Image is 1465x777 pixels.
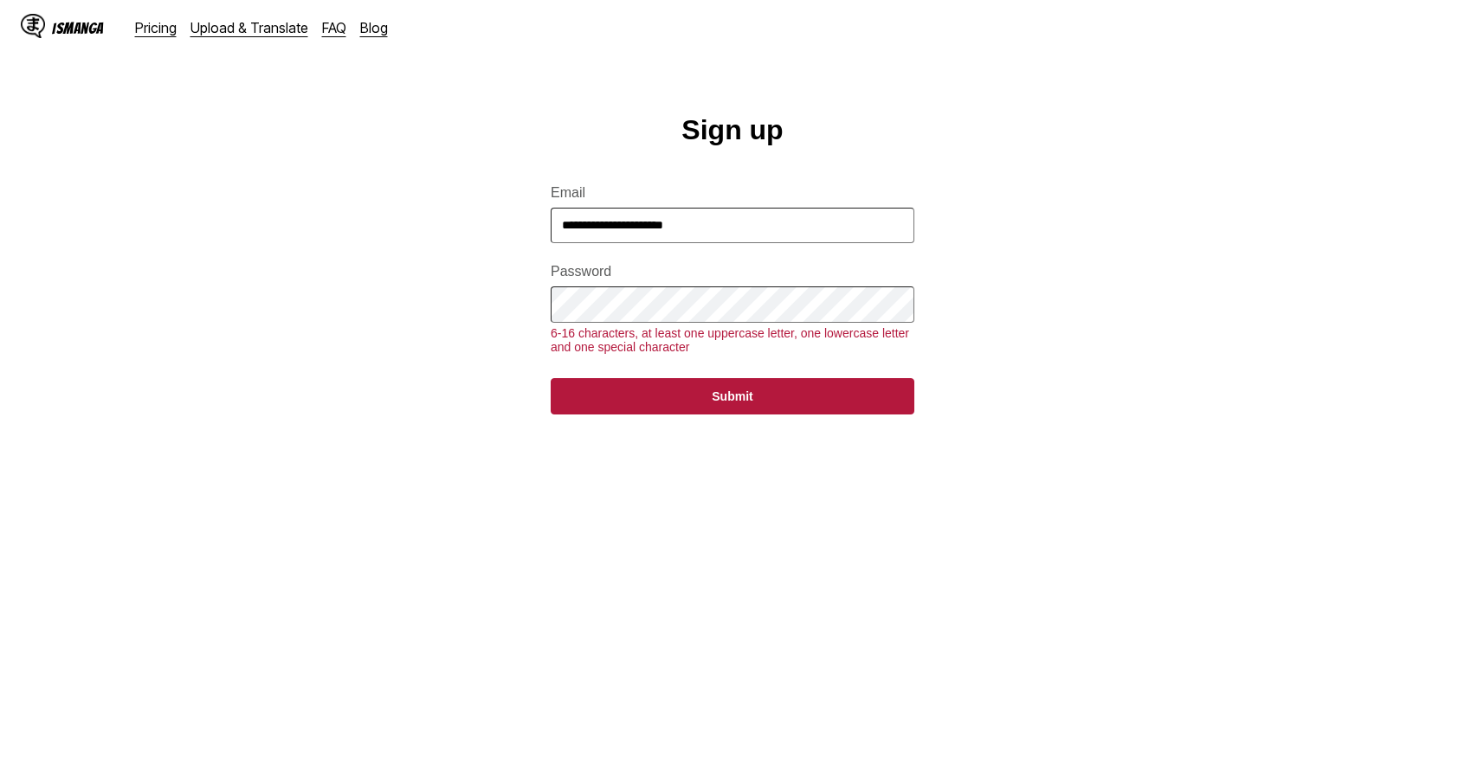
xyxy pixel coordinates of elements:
a: Blog [360,19,388,36]
a: Upload & Translate [190,19,308,36]
h1: Sign up [681,114,783,146]
div: 6-16 characters, at least one uppercase letter, one lowercase letter and one special character [551,326,914,354]
a: Pricing [135,19,177,36]
label: Password [551,264,914,279]
label: Email [551,185,914,201]
button: Submit [551,378,914,414]
a: FAQ [322,19,346,36]
div: IsManga [52,20,104,36]
img: IsManga Logo [21,14,45,38]
a: IsManga LogoIsManga [21,14,135,42]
